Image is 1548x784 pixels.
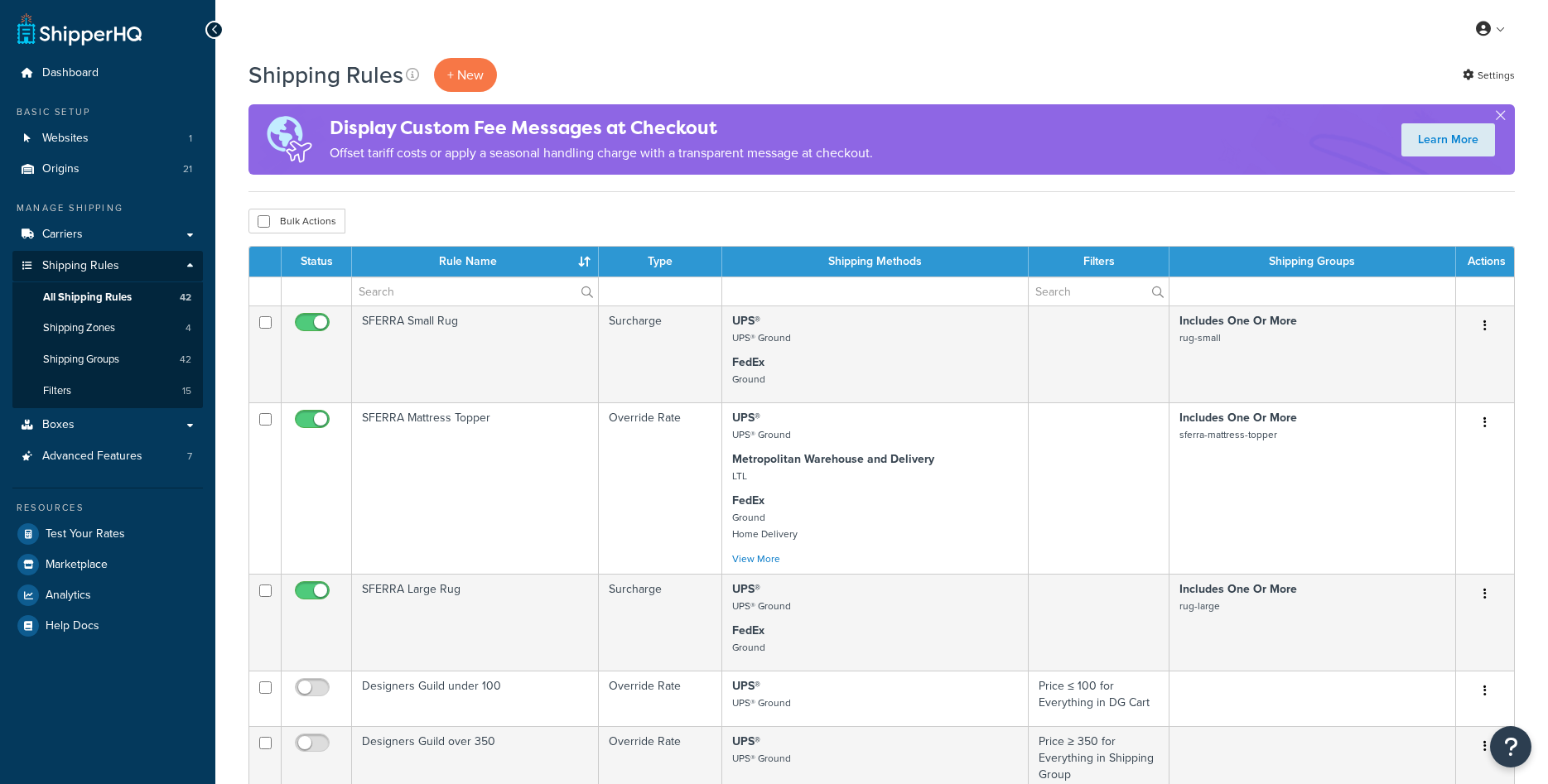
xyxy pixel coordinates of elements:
[42,450,142,464] span: Advanced Features
[12,58,203,89] a: Dashboard
[599,574,721,671] td: Surcharge
[12,123,203,154] li: Websites
[189,132,192,146] span: 1
[12,580,203,610] a: Analytics
[12,376,203,406] a: Filters 15
[732,510,798,541] small: Ground Home Delivery
[732,450,934,468] strong: Metropolitan Warehouse and Delivery
[330,142,873,165] p: Offset tariff costs or apply a seasonal handling charge with a transparent message at checkout.
[12,611,203,641] a: Help Docs
[282,247,352,277] th: Status
[732,372,765,387] small: Ground
[732,733,760,750] strong: UPS®
[46,527,125,541] span: Test Your Rates
[46,619,99,633] span: Help Docs
[599,402,721,574] td: Override Rate
[187,450,192,464] span: 7
[1029,247,1169,277] th: Filters
[1401,123,1495,156] a: Learn More
[1029,671,1169,726] td: Price ≤ 100 for Everything in DG Cart
[12,123,203,154] a: Websites 1
[732,599,791,613] small: UPS® Ground
[12,501,203,515] div: Resources
[12,313,203,344] li: Shipping Zones
[180,291,191,305] span: 42
[1490,726,1531,767] button: Open Resource Center
[732,622,764,639] strong: FedEx
[732,751,791,766] small: UPS® Ground
[352,574,599,671] td: SFERRA Large Rug
[1179,427,1277,442] small: sferra-mattress-topper
[182,384,191,398] span: 15
[1029,277,1169,305] input: Search
[42,228,83,242] span: Carriers
[732,695,791,710] small: UPS® Ground
[12,251,203,408] li: Shipping Rules
[352,247,599,277] th: Rule Name : activate to sort column ascending
[732,312,760,329] strong: UPS®
[330,114,873,142] h4: Display Custom Fee Messages at Checkout
[42,132,89,146] span: Websites
[12,441,203,472] li: Advanced Features
[12,282,203,313] a: All Shipping Rules 42
[12,313,203,344] a: Shipping Zones 4
[42,162,80,176] span: Origins
[732,427,791,442] small: UPS® Ground
[183,162,192,176] span: 21
[1179,580,1297,598] strong: Includes One Or More
[43,291,132,305] span: All Shipping Rules
[12,410,203,440] a: Boxes
[599,247,721,277] th: Type
[42,66,99,80] span: Dashboard
[12,154,203,185] a: Origins 21
[42,418,75,432] span: Boxes
[248,59,403,91] h1: Shipping Rules
[732,330,791,345] small: UPS® Ground
[732,551,780,566] a: View More
[12,201,203,215] div: Manage Shipping
[12,251,203,281] a: Shipping Rules
[352,671,599,726] td: Designers Guild under 100
[732,492,764,509] strong: FedEx
[17,12,142,46] a: ShipperHQ Home
[352,277,598,305] input: Search
[722,247,1030,277] th: Shipping Methods
[1179,330,1221,345] small: rug-small
[248,209,345,233] button: Bulk Actions
[599,305,721,402] td: Surcharge
[1179,409,1297,426] strong: Includes One Or More
[352,402,599,574] td: SFERRA Mattress Topper
[732,677,760,695] strong: UPS®
[599,671,721,726] td: Override Rate
[732,409,760,426] strong: UPS®
[43,353,119,367] span: Shipping Groups
[186,321,191,335] span: 4
[46,589,91,603] span: Analytics
[46,558,108,572] span: Marketplace
[12,550,203,580] a: Marketplace
[1456,247,1514,277] th: Actions
[12,219,203,250] a: Carriers
[43,384,71,398] span: Filters
[732,580,760,598] strong: UPS®
[1179,599,1220,613] small: rug-large
[43,321,115,335] span: Shipping Zones
[732,354,764,371] strong: FedEx
[12,376,203,406] li: Filters
[12,282,203,313] li: All Shipping Rules
[180,353,191,367] span: 42
[1179,312,1297,329] strong: Includes One Or More
[12,154,203,185] li: Origins
[1169,247,1456,277] th: Shipping Groups
[12,344,203,375] a: Shipping Groups 42
[42,259,119,273] span: Shipping Rules
[12,519,203,549] a: Test Your Rates
[352,305,599,402] td: SFERRA Small Rug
